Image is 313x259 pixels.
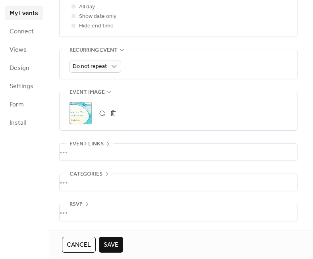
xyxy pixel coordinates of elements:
a: Install [5,116,43,130]
span: Install [10,118,26,128]
button: Save [99,237,123,253]
span: Event image [70,88,105,97]
span: Do not repeat [73,61,107,72]
span: Form [10,100,24,110]
a: My Events [5,6,43,20]
div: ••• [60,174,297,191]
span: My Events [10,9,38,18]
span: Hide end time [79,21,114,31]
a: Design [5,61,43,75]
span: All day [79,2,95,12]
span: Settings [10,82,33,91]
a: Settings [5,79,43,93]
span: Show date only [79,12,116,21]
div: ; [70,102,92,124]
a: Connect [5,24,43,39]
span: Save [104,240,118,250]
div: ••• [60,144,297,160]
a: Views [5,43,43,57]
span: Views [10,45,27,55]
span: Event links [70,139,104,149]
span: RSVP [70,200,83,209]
button: Cancel [62,237,96,253]
span: Recurring event [70,46,118,55]
a: Form [5,97,43,112]
span: Connect [10,27,34,37]
span: Design [10,64,29,73]
span: Categories [70,170,102,179]
div: ••• [60,204,297,221]
span: Cancel [67,240,91,250]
